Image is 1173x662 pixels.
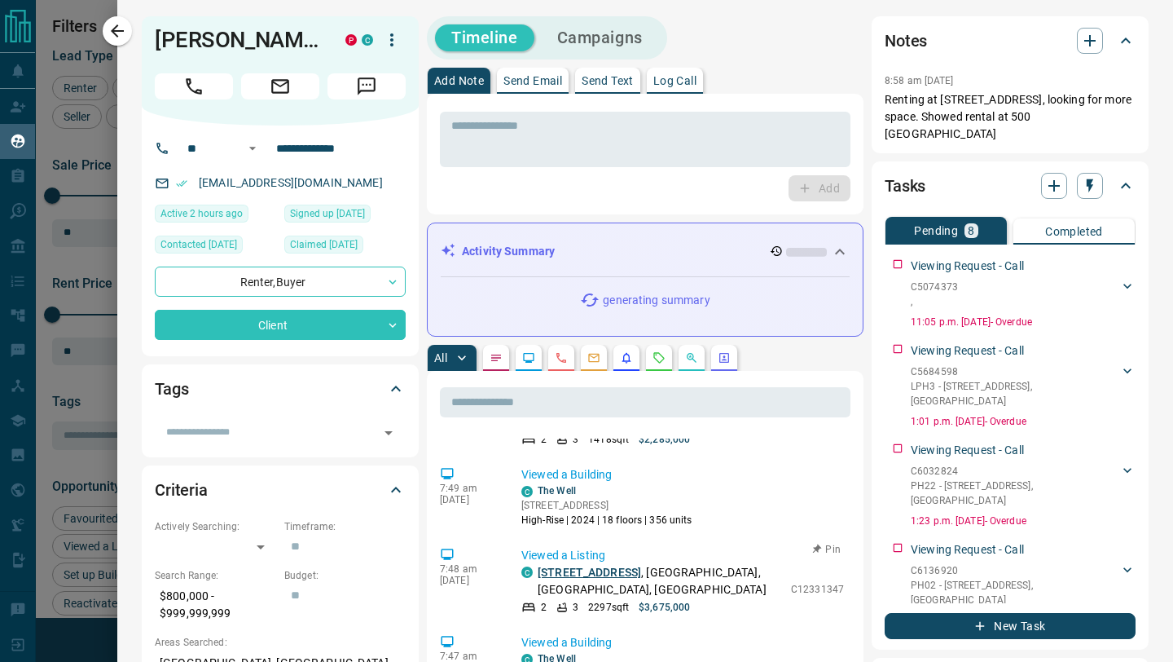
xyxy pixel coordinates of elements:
div: Mon Apr 06 2020 [284,205,406,227]
p: $800,000 - $999,999,999 [155,583,276,627]
h2: Tasks [885,173,925,199]
button: Open [377,421,400,444]
p: Timeframe: [284,519,406,534]
p: 1:23 p.m. [DATE] - Overdue [911,514,1136,528]
div: C5684598LPH3 - [STREET_ADDRESS],[GEOGRAPHIC_DATA] [911,361,1136,412]
p: Budget: [284,568,406,583]
span: Signed up [DATE] [290,205,365,222]
p: 3 [573,600,578,615]
p: Actively Searching: [155,519,276,534]
span: Email [241,73,319,99]
svg: Requests [652,351,666,364]
p: 2297 sqft [588,600,629,615]
p: Viewing Request - Call [911,442,1024,459]
div: C5074373, [911,276,1136,312]
svg: Listing Alerts [620,351,633,364]
p: Send Text [582,75,634,86]
svg: Email Verified [176,178,187,189]
p: C5074373 [911,280,958,294]
button: Open [243,139,262,158]
p: 7:47 am [440,651,497,662]
h2: Tags [155,376,188,402]
p: C12331347 [791,582,844,597]
h1: [PERSON_NAME] [155,27,321,53]
div: Tue Sep 05 2023 [155,236,276,258]
p: [DATE] [440,494,497,505]
p: 8 [968,225,974,236]
p: $3,675,000 [639,600,690,615]
p: 11:05 p.m. [DATE] - Overdue [911,315,1136,329]
p: 7:48 am [440,563,497,575]
button: Campaigns [541,24,659,51]
p: Viewing Request - Call [911,342,1024,360]
p: Search Range: [155,568,276,583]
h2: Criteria [155,477,208,503]
div: Criteria [155,470,406,510]
p: C6032824 [911,464,1119,479]
p: $2,285,000 [639,432,690,447]
svg: Agent Actions [718,351,731,364]
div: condos.ca [521,567,533,578]
div: Renter , Buyer [155,267,406,297]
p: High-Rise | 2024 | 18 floors | 356 units [521,513,692,527]
p: Viewing Request - Call [911,258,1024,275]
p: All [434,352,447,364]
div: Activity Summary [441,236,850,267]
p: Areas Searched: [155,635,406,650]
svg: Calls [555,351,568,364]
p: , [GEOGRAPHIC_DATA], [GEOGRAPHIC_DATA], [GEOGRAPHIC_DATA] [538,564,783,598]
h2: Notes [885,28,927,54]
p: , [911,294,958,309]
div: condos.ca [362,34,373,46]
p: [DATE] [440,575,497,586]
p: 2 [541,600,547,615]
p: 8:58 am [DATE] [885,75,954,86]
p: [STREET_ADDRESS] [521,498,692,513]
p: Viewed a Building [521,634,844,651]
a: [EMAIL_ADDRESS][DOMAIN_NAME] [199,176,383,189]
p: 1418 sqft [588,432,629,447]
svg: Emails [587,351,600,364]
p: Viewed a Building [521,466,844,483]
p: Completed [1045,226,1103,237]
p: Renting at [STREET_ADDRESS], looking for more space. Showed rental at 500 [GEOGRAPHIC_DATA] [885,91,1136,143]
p: Send Email [503,75,562,86]
p: 2 [541,432,547,447]
span: Call [155,73,233,99]
button: Timeline [435,24,534,51]
span: Active 2 hours ago [160,205,243,222]
span: Contacted [DATE] [160,236,237,253]
svg: Notes [490,351,503,364]
svg: Opportunities [685,351,698,364]
p: C6136920 [911,563,1119,578]
div: Mon Apr 06 2020 [284,236,406,258]
div: Client [155,310,406,340]
a: [STREET_ADDRESS] [538,566,641,579]
span: Claimed [DATE] [290,236,358,253]
span: Message [327,73,406,99]
div: Notes [885,21,1136,60]
p: Log Call [653,75,696,86]
div: Tasks [885,166,1136,205]
p: 7:49 am [440,483,497,494]
p: PH22 - [STREET_ADDRESS] , [GEOGRAPHIC_DATA] [911,479,1119,508]
div: Tags [155,369,406,408]
p: Viewed a Listing [521,547,844,564]
p: Pending [914,225,958,236]
a: The Well [538,485,576,496]
button: Pin [803,542,850,557]
div: C6032824PH22 - [STREET_ADDRESS],[GEOGRAPHIC_DATA] [911,461,1136,511]
div: condos.ca [521,486,533,497]
p: C5684598 [911,364,1119,379]
p: PH02 - [STREET_ADDRESS] , [GEOGRAPHIC_DATA] [911,578,1119,607]
p: Activity Summary [462,243,555,260]
p: Viewing Request - Call [911,541,1024,558]
p: LPH3 - [STREET_ADDRESS] , [GEOGRAPHIC_DATA] [911,379,1119,408]
p: 1:01 p.m. [DATE] - Overdue [911,414,1136,429]
p: 3 [573,432,578,447]
div: Sun Sep 14 2025 [155,205,276,227]
div: C6136920PH02 - [STREET_ADDRESS],[GEOGRAPHIC_DATA] [911,560,1136,611]
div: property.ca [345,34,357,46]
p: generating summary [603,292,710,309]
svg: Lead Browsing Activity [522,351,535,364]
